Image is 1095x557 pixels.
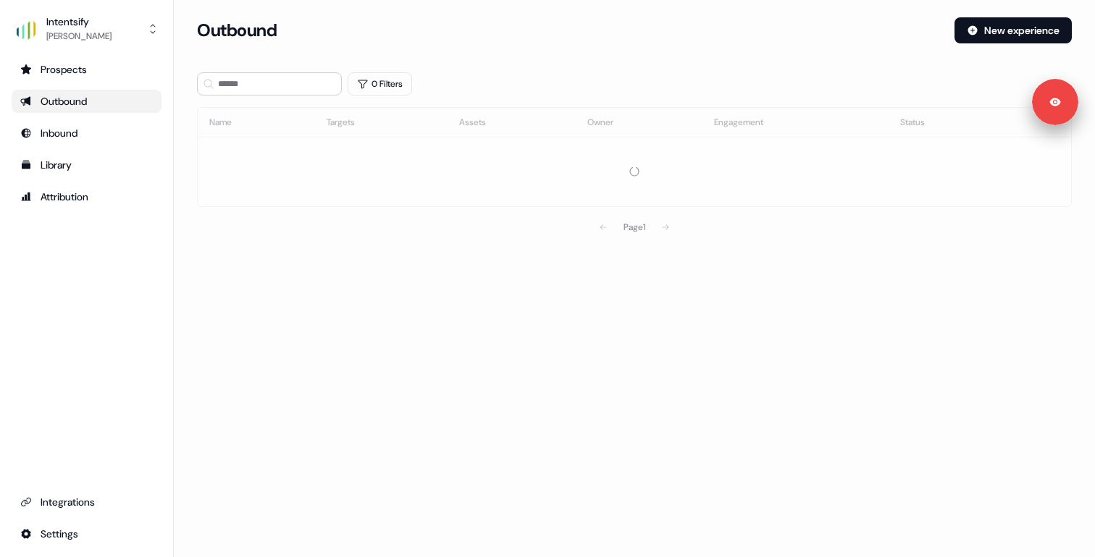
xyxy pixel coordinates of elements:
button: Intentsify[PERSON_NAME] [12,12,161,46]
div: Settings [20,527,153,541]
a: Go to templates [12,153,161,177]
button: New experience [955,17,1072,43]
div: Integrations [20,495,153,509]
div: Library [20,158,153,172]
div: Outbound [20,94,153,109]
a: Go to integrations [12,490,161,514]
div: Prospects [20,62,153,77]
a: Go to Inbound [12,122,161,145]
a: Go to prospects [12,58,161,81]
button: 0 Filters [348,72,412,95]
a: Go to attribution [12,185,161,208]
a: Go to integrations [12,522,161,545]
a: Go to outbound experience [12,90,161,113]
div: [PERSON_NAME] [46,29,112,43]
div: Attribution [20,190,153,204]
div: Inbound [20,126,153,140]
h3: Outbound [197,20,277,41]
div: Intentsify [46,14,112,29]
